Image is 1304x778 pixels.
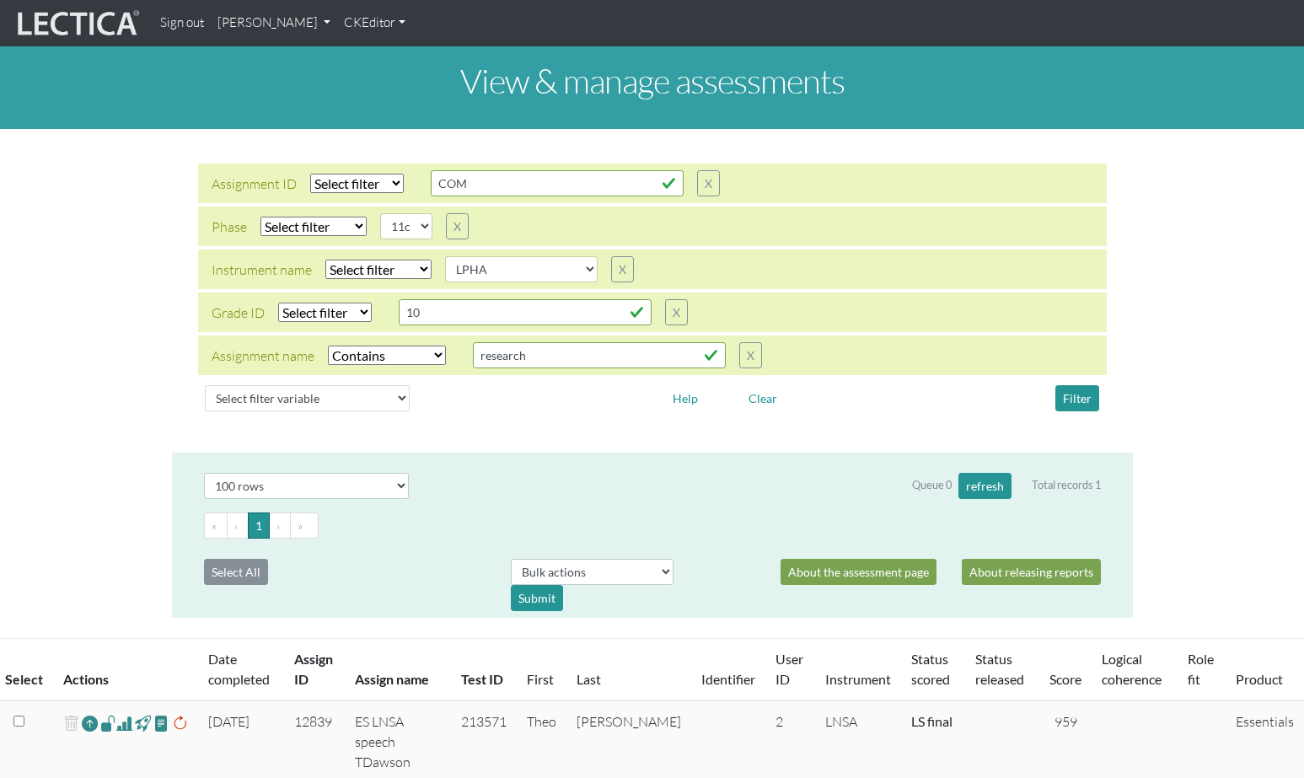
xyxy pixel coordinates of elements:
div: Submit [511,585,563,611]
a: Date completed [208,651,270,687]
button: Select All [204,559,268,585]
a: Sign out [153,7,211,40]
ul: Pagination [204,512,1101,539]
button: Help [665,385,706,411]
div: Assignment name [212,346,314,366]
th: Assign ID [284,639,346,701]
button: Clear [741,385,785,411]
a: First [527,671,554,687]
span: delete [63,711,79,736]
th: Assign name [345,639,450,701]
span: view [153,713,169,732]
a: Completed = assessment has been completed; CS scored = assessment has been CLAS scored; LS scored... [911,713,953,729]
a: CKEditor [337,7,412,40]
div: Grade ID [212,303,265,323]
a: Status scored [911,651,950,687]
span: Analyst score [116,713,132,733]
span: rescore [172,713,188,733]
button: Go to page 1 [248,512,270,539]
div: Queue 0 Total records 1 [912,473,1101,499]
img: lecticalive [13,8,140,40]
button: Filter [1055,385,1099,411]
a: Help [665,389,706,405]
button: X [446,213,469,239]
a: Last [577,671,601,687]
a: Identifier [701,671,755,687]
a: [PERSON_NAME] [211,7,337,40]
button: X [611,256,634,282]
a: Reopen [82,711,98,736]
div: Instrument name [212,260,312,280]
a: User ID [775,651,803,687]
a: About the assessment page [781,559,936,585]
th: Test ID [451,639,517,701]
span: 959 [1054,713,1077,730]
a: Instrument [825,671,891,687]
th: Actions [53,639,198,701]
a: Role fit [1188,651,1214,687]
a: Product [1236,671,1283,687]
span: view [100,713,116,732]
div: Assignment ID [212,174,297,194]
button: X [665,299,688,325]
a: Logical coherence [1102,651,1162,687]
button: X [697,170,720,196]
a: Status released [975,651,1024,687]
a: Score [1049,671,1081,687]
div: Phase [212,217,247,237]
button: refresh [958,473,1012,499]
span: view [135,713,151,732]
button: X [739,342,762,368]
a: About releasing reports [962,559,1101,585]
